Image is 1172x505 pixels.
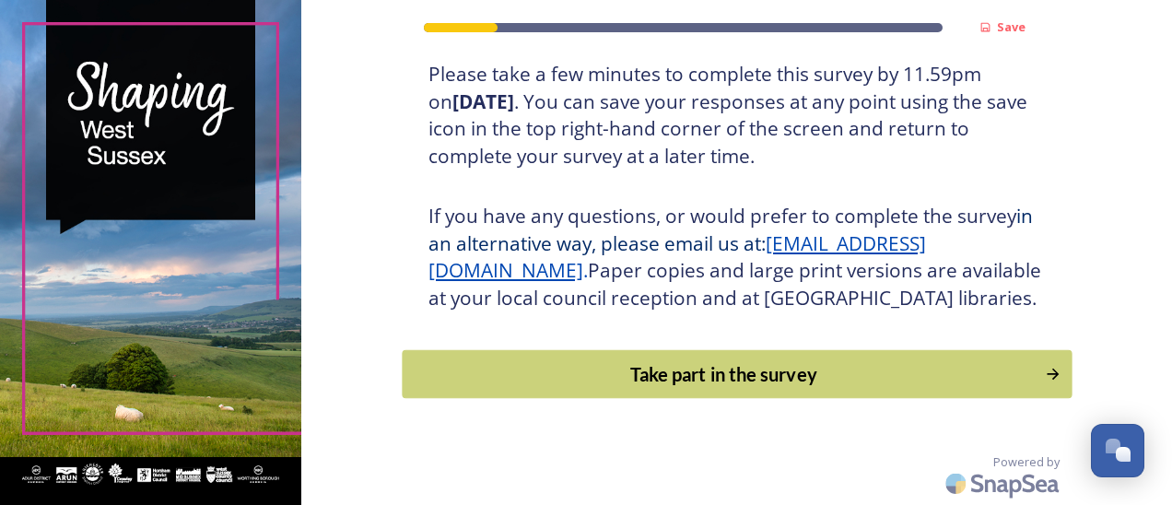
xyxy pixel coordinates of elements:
h3: Please take a few minutes to complete this survey by 11.59pm on . You can save your responses at ... [428,61,1046,170]
a: [EMAIL_ADDRESS][DOMAIN_NAME] [428,230,926,284]
img: SnapSea Logo [940,462,1069,505]
div: Take part in the survey [412,360,1035,388]
button: Continue [402,350,1072,399]
strong: Save [997,18,1025,35]
strong: [DATE] [452,88,514,114]
button: Open Chat [1091,424,1144,477]
h3: If you have any questions, or would prefer to complete the survey Paper copies and large print ve... [428,203,1046,311]
span: in an alternative way, please email us at: [428,203,1037,256]
span: . [583,257,588,283]
span: Powered by [993,453,1060,471]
